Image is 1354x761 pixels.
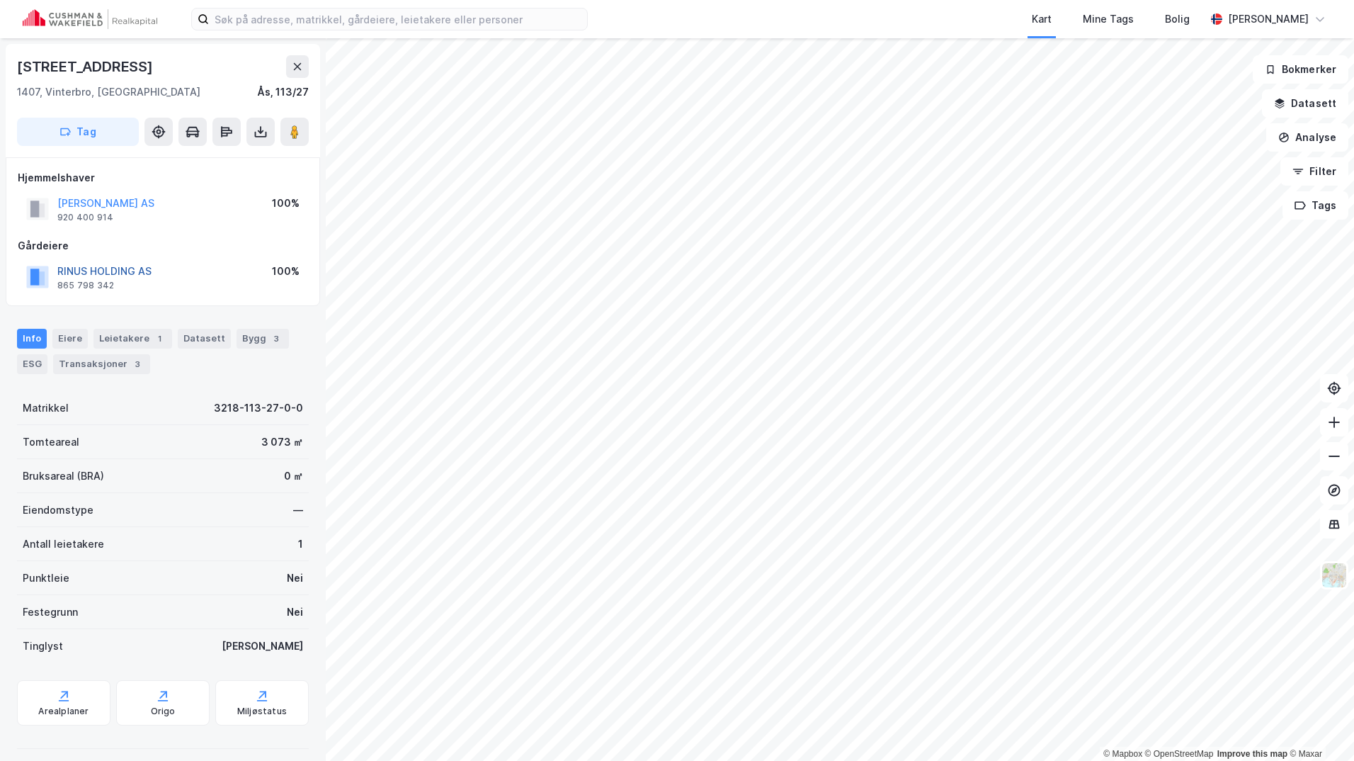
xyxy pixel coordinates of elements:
[1266,123,1348,152] button: Analyse
[1103,749,1142,759] a: Mapbox
[1083,11,1134,28] div: Mine Tags
[23,536,104,553] div: Antall leietakere
[17,84,200,101] div: 1407, Vinterbro, [GEOGRAPHIC_DATA]
[17,329,47,349] div: Info
[53,354,150,374] div: Transaksjoner
[57,212,113,223] div: 920 400 914
[23,638,63,655] div: Tinglyst
[1321,562,1348,589] img: Z
[257,84,309,101] div: Ås, 113/27
[93,329,172,349] div: Leietakere
[1283,693,1354,761] div: Kontrollprogram for chat
[17,55,156,78] div: [STREET_ADDRESS]
[1145,749,1214,759] a: OpenStreetMap
[18,237,308,254] div: Gårdeiere
[1282,191,1348,220] button: Tags
[1228,11,1309,28] div: [PERSON_NAME]
[52,329,88,349] div: Eiere
[261,434,303,451] div: 3 073 ㎡
[23,9,157,29] img: cushman-wakefield-realkapital-logo.202ea83816669bd177139c58696a8fa1.svg
[269,332,283,346] div: 3
[38,706,89,717] div: Arealplaner
[1283,693,1354,761] iframe: Chat Widget
[298,536,303,553] div: 1
[1217,749,1287,759] a: Improve this map
[18,169,308,186] div: Hjemmelshaver
[1253,55,1348,84] button: Bokmerker
[57,280,114,291] div: 865 798 342
[17,354,47,374] div: ESG
[1280,157,1348,186] button: Filter
[152,332,166,346] div: 1
[130,357,144,371] div: 3
[1262,89,1348,118] button: Datasett
[284,468,303,485] div: 0 ㎡
[23,570,69,587] div: Punktleie
[23,604,78,621] div: Festegrunn
[178,329,231,349] div: Datasett
[293,502,303,519] div: —
[23,468,104,485] div: Bruksareal (BRA)
[272,195,300,212] div: 100%
[209,9,587,30] input: Søk på adresse, matrikkel, gårdeiere, leietakere eller personer
[222,638,303,655] div: [PERSON_NAME]
[23,400,69,417] div: Matrikkel
[23,434,79,451] div: Tomteareal
[287,604,303,621] div: Nei
[272,263,300,280] div: 100%
[17,118,139,146] button: Tag
[151,706,176,717] div: Origo
[237,706,287,717] div: Miljøstatus
[23,502,93,519] div: Eiendomstype
[237,329,289,349] div: Bygg
[1165,11,1190,28] div: Bolig
[214,400,303,417] div: 3218-113-27-0-0
[1032,11,1052,28] div: Kart
[287,570,303,587] div: Nei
